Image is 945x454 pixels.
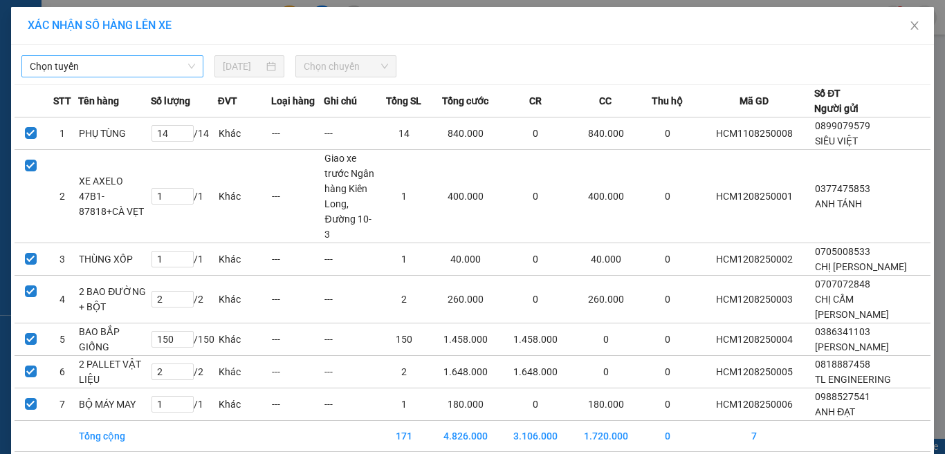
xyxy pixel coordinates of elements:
[529,93,542,108] span: CR
[501,117,571,150] td: 0
[271,323,324,356] td: ---
[151,323,218,356] td: / 150
[271,276,324,323] td: ---
[430,356,500,388] td: 1.648.000
[815,326,870,337] span: 0386341103
[815,198,862,209] span: ANH TÁNH
[815,359,870,370] span: 0818887458
[271,388,324,421] td: ---
[46,243,78,276] td: 3
[324,93,357,108] span: Ghi chú
[30,56,195,77] span: Chọn tuyến
[815,135,858,146] span: SIÊU VIỆT
[815,183,870,194] span: 0377475853
[271,243,324,276] td: ---
[571,117,641,150] td: 840.000
[78,276,151,323] td: 2 BAO ĐƯỜNG + BỘT
[218,276,271,323] td: Khác
[641,243,695,276] td: 0
[324,276,377,323] td: ---
[377,323,430,356] td: 150
[695,150,815,243] td: HCM1208250001
[442,93,488,108] span: Tổng cước
[430,388,500,421] td: 180.000
[641,421,695,452] td: 0
[377,356,430,388] td: 2
[218,243,271,276] td: Khác
[740,93,769,108] span: Mã GD
[695,243,815,276] td: HCM1208250002
[78,323,151,356] td: BAO BẮP GIỐNG
[151,388,218,421] td: / 1
[695,276,815,323] td: HCM1208250003
[571,421,641,452] td: 1.720.000
[218,93,237,108] span: ĐVT
[695,421,815,452] td: 7
[501,356,571,388] td: 1.648.000
[377,243,430,276] td: 1
[815,246,870,257] span: 0705008533
[815,294,889,320] span: CHỊ CẨM [PERSON_NAME]
[46,276,78,323] td: 4
[641,356,695,388] td: 0
[430,117,500,150] td: 840.000
[151,117,218,150] td: / 14
[571,388,641,421] td: 180.000
[815,261,907,272] span: CHỊ [PERSON_NAME]
[430,243,500,276] td: 40.000
[28,19,172,32] span: XÁC NHẬN SỐ HÀNG LÊN XE
[815,406,855,417] span: ANH ĐẠT
[78,243,151,276] td: THÙNG XỐP
[324,243,377,276] td: ---
[571,356,641,388] td: 0
[814,86,859,116] div: Số ĐT Người gửi
[571,243,641,276] td: 40.000
[46,117,78,150] td: 1
[815,120,870,131] span: 0899079579
[695,323,815,356] td: HCM1208250004
[695,388,815,421] td: HCM1208250006
[377,421,430,452] td: 171
[271,356,324,388] td: ---
[78,150,151,243] td: XE AXELO 47B1-87818+CÀ VẸT
[501,276,571,323] td: 0
[271,117,324,150] td: ---
[218,117,271,150] td: Khác
[46,150,78,243] td: 2
[46,388,78,421] td: 7
[909,20,920,31] span: close
[571,276,641,323] td: 260.000
[641,150,695,243] td: 0
[652,93,683,108] span: Thu hộ
[218,356,271,388] td: Khác
[151,276,218,323] td: / 2
[377,117,430,150] td: 14
[430,323,500,356] td: 1.458.000
[501,323,571,356] td: 1.458.000
[695,356,815,388] td: HCM1208250005
[377,150,430,243] td: 1
[151,150,218,243] td: / 1
[218,150,271,243] td: Khác
[324,356,377,388] td: ---
[501,243,571,276] td: 0
[46,356,78,388] td: 6
[218,388,271,421] td: Khác
[641,117,695,150] td: 0
[151,243,218,276] td: / 1
[386,93,421,108] span: Tổng SL
[304,56,389,77] span: Chọn chuyến
[430,150,500,243] td: 400.000
[78,117,151,150] td: PHỤ TÙNG
[377,276,430,323] td: 2
[430,421,500,452] td: 4.826.000
[695,117,815,150] td: HCM1108250008
[78,388,151,421] td: BỘ MÁY MAY
[271,93,315,108] span: Loại hàng
[815,341,889,352] span: [PERSON_NAME]
[324,323,377,356] td: ---
[815,391,870,402] span: 0988527541
[641,388,695,421] td: 0
[324,117,377,150] td: ---
[599,93,612,108] span: CC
